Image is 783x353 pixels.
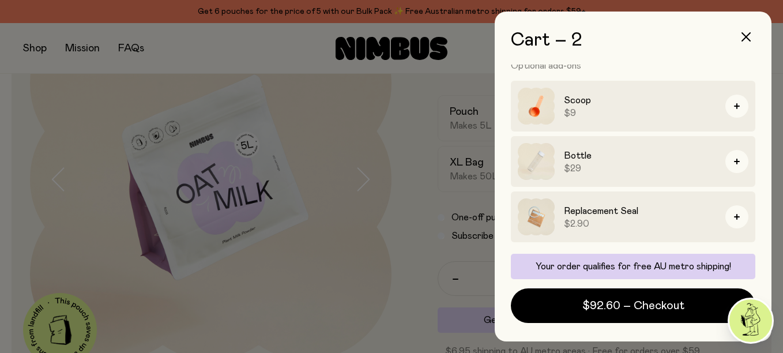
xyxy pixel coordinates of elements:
[511,288,755,323] button: $92.60 – Checkout
[564,93,716,107] h3: Scoop
[518,261,748,272] p: Your order qualifies for free AU metro shipping!
[564,107,716,119] span: $9
[564,204,716,218] h3: Replacement Seal
[582,298,684,314] span: $92.60 – Checkout
[511,51,755,81] h3: Optional add-ons
[511,30,755,51] h2: Cart – 2
[564,218,716,230] span: $2.90
[729,299,772,342] img: agent
[564,149,716,163] h3: Bottle
[564,163,716,174] span: $29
